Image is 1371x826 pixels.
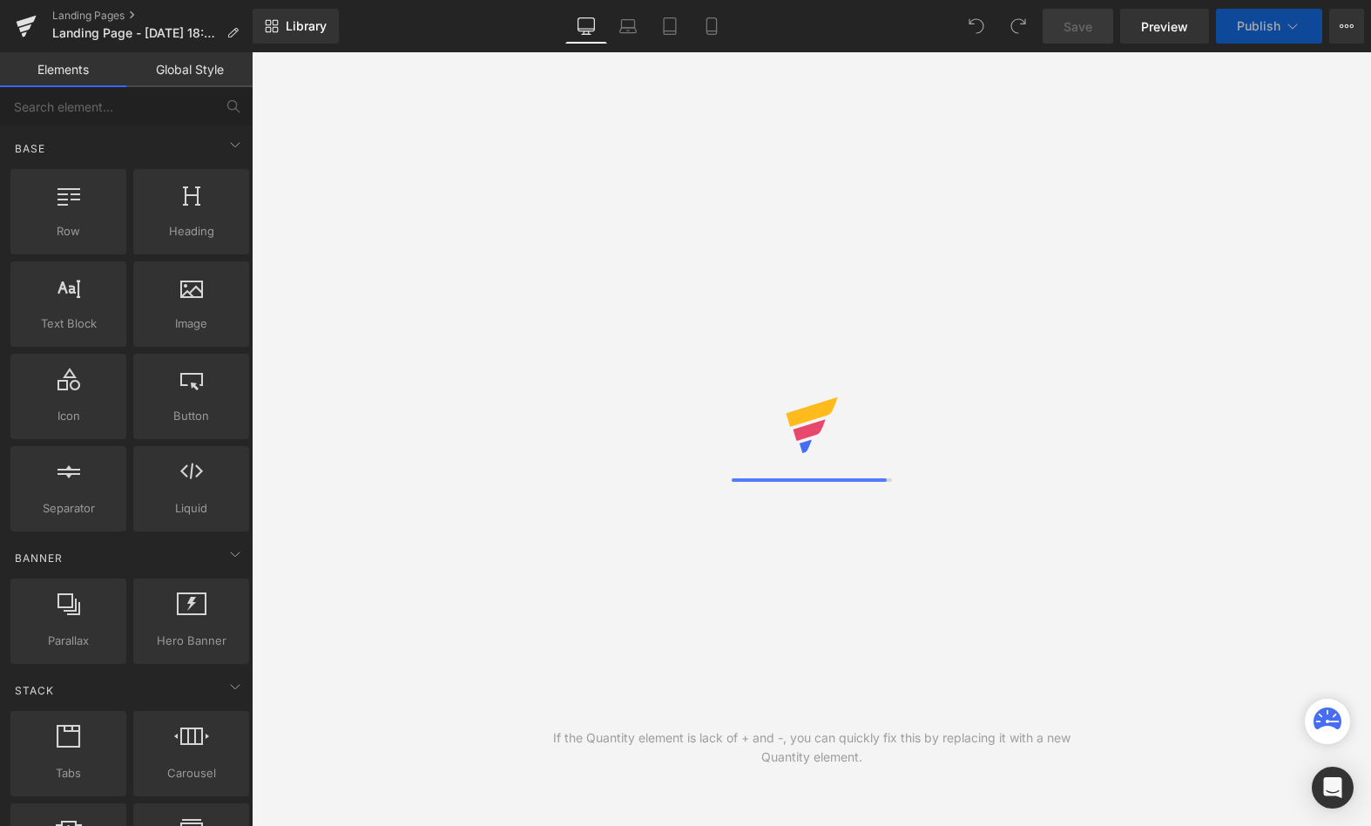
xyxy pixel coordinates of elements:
button: More [1329,9,1364,44]
span: Image [138,315,244,333]
span: Landing Page - [DATE] 18:13:44 [52,26,219,40]
a: Laptop [607,9,649,44]
span: Heading [138,222,244,240]
span: Preview [1141,17,1188,36]
button: Undo [959,9,994,44]
div: If the Quantity element is lack of + and -, you can quickly fix this by replacing it with a new Q... [531,728,1091,767]
span: Base [13,140,47,157]
span: Publish [1237,19,1280,33]
span: Tabs [16,764,121,782]
a: Landing Pages [52,9,253,23]
span: Library [286,18,327,34]
span: Separator [16,499,121,518]
div: Open Intercom Messenger [1312,767,1354,809]
button: Redo [1001,9,1036,44]
span: Text Block [16,315,121,333]
a: New Library [253,9,339,44]
a: Preview [1120,9,1209,44]
span: Stack [13,682,56,699]
span: Hero Banner [138,632,244,650]
span: Button [138,407,244,425]
span: Row [16,222,121,240]
span: Save [1064,17,1092,36]
span: Parallax [16,632,121,650]
span: Icon [16,407,121,425]
span: Banner [13,550,64,566]
span: Carousel [138,764,244,782]
a: Desktop [565,9,607,44]
span: Liquid [138,499,244,518]
a: Tablet [649,9,691,44]
button: Publish [1216,9,1322,44]
a: Mobile [691,9,733,44]
a: Global Style [126,52,253,87]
